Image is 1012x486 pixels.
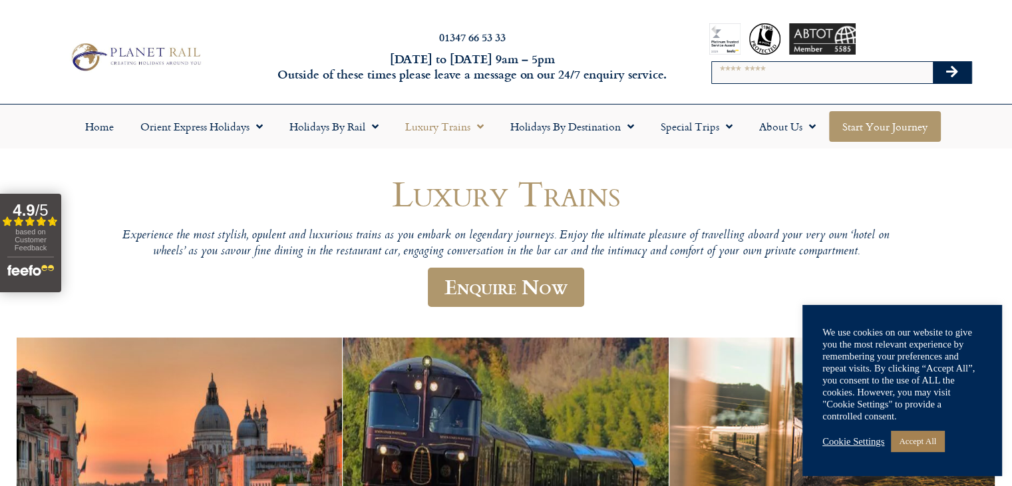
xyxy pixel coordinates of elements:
[746,172,991,203] a: News
[933,62,971,83] button: Search
[276,111,392,142] a: Holidays by Rail
[273,51,671,83] h6: [DATE] to [DATE] 9am – 5pm Outside of these times please leave a message on our 24/7 enquiry serv...
[746,203,991,234] a: Tailor Made
[746,387,991,417] a: Employment Opportunities
[822,435,884,447] a: Cookie Settings
[746,326,991,356] a: Responsible Tourism
[746,234,991,264] a: Our Videos
[439,29,506,45] a: 01347 66 53 33
[746,295,991,326] a: What Makes us Special
[746,142,991,417] ul: About Us
[392,111,497,142] a: Luxury Trains
[107,174,906,213] h1: Luxury Trains
[891,431,944,451] a: Accept All
[497,111,647,142] a: Holidays by Destination
[428,268,584,307] a: Enquire Now
[72,111,127,142] a: Home
[127,111,276,142] a: Orient Express Holidays
[822,326,982,422] div: We use cookies on our website to give you the most relevant experience by remembering your prefer...
[107,228,906,260] p: Experience the most stylish, opulent and luxurious trains as you embark on legendary journeys. En...
[66,40,204,74] img: Planet Rail Train Holidays Logo
[7,111,1005,142] nav: Menu
[746,356,991,387] a: 6 Benefits of a Tailor-Made Train Holiday
[746,264,991,295] a: Rail is Greener than Flying
[829,111,941,142] a: Start your Journey
[746,111,829,142] a: About Us
[647,111,746,142] a: Special Trips
[746,142,991,172] a: About Planet Rail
